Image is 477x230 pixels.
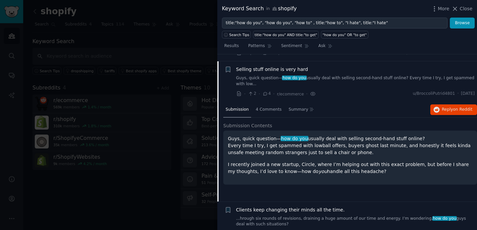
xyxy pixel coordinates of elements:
span: · [273,90,275,97]
span: 2 [248,91,256,97]
button: More [431,5,450,12]
span: · [244,90,245,97]
span: Summary [289,107,308,113]
span: Submission [226,107,249,113]
a: ...hrough six rounds of revisions, draining a huge amount of our time and energy. I’m wondering,h... [236,216,475,227]
span: More [438,5,450,12]
span: · [259,90,260,97]
button: Browse [450,18,475,29]
a: title:"how do you" AND title:"to get" [253,31,319,38]
span: Search Tips [229,32,249,37]
a: "how do you" OR "to get" [321,31,368,38]
span: how do you [281,136,308,141]
span: [DATE] [461,91,475,97]
span: on Reddit [453,107,472,112]
a: Patterns [246,41,274,54]
div: Keyword Search shopify [222,5,297,13]
span: how do you [432,216,457,221]
span: 4 Comments [256,107,282,113]
span: Sentiment [281,43,302,49]
span: u/BroccoliPutrid4801 [413,91,455,97]
span: · [457,91,459,97]
span: Patterns [248,43,265,49]
span: Close [460,5,472,12]
span: r/ecommerce [277,92,304,96]
button: Search Tips [222,31,251,38]
span: how do you [282,76,306,80]
a: Sentiment [279,41,311,54]
a: Guys, quick question—how do youusually deal with selling second-hand stuff online? Every time I t... [236,75,475,87]
button: Close [451,5,472,12]
span: in [266,6,270,12]
div: title:"how do you" AND title:"to get" [255,32,317,37]
span: 4 [262,91,271,97]
span: Submission Contents [223,122,272,129]
em: you [319,169,327,174]
input: Try a keyword related to your business [222,18,448,29]
a: Selling stuff online is very hard [236,66,308,73]
button: Replyon Reddit [430,104,477,115]
a: Clients keep changing their minds all the time. [236,206,345,213]
span: · [306,90,307,97]
div: "how do you" OR "to get" [323,32,367,37]
a: Ask [316,41,335,54]
a: Results [222,41,241,54]
span: Results [224,43,239,49]
p: I recently joined a new startup, Circle, where I’m helping out with this exact problem, but befor... [228,161,472,175]
span: Ask [318,43,326,49]
span: Reply [442,107,472,113]
p: Guys, quick question— usually deal with selling second-hand stuff online? Every time I try, I get... [228,135,472,156]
